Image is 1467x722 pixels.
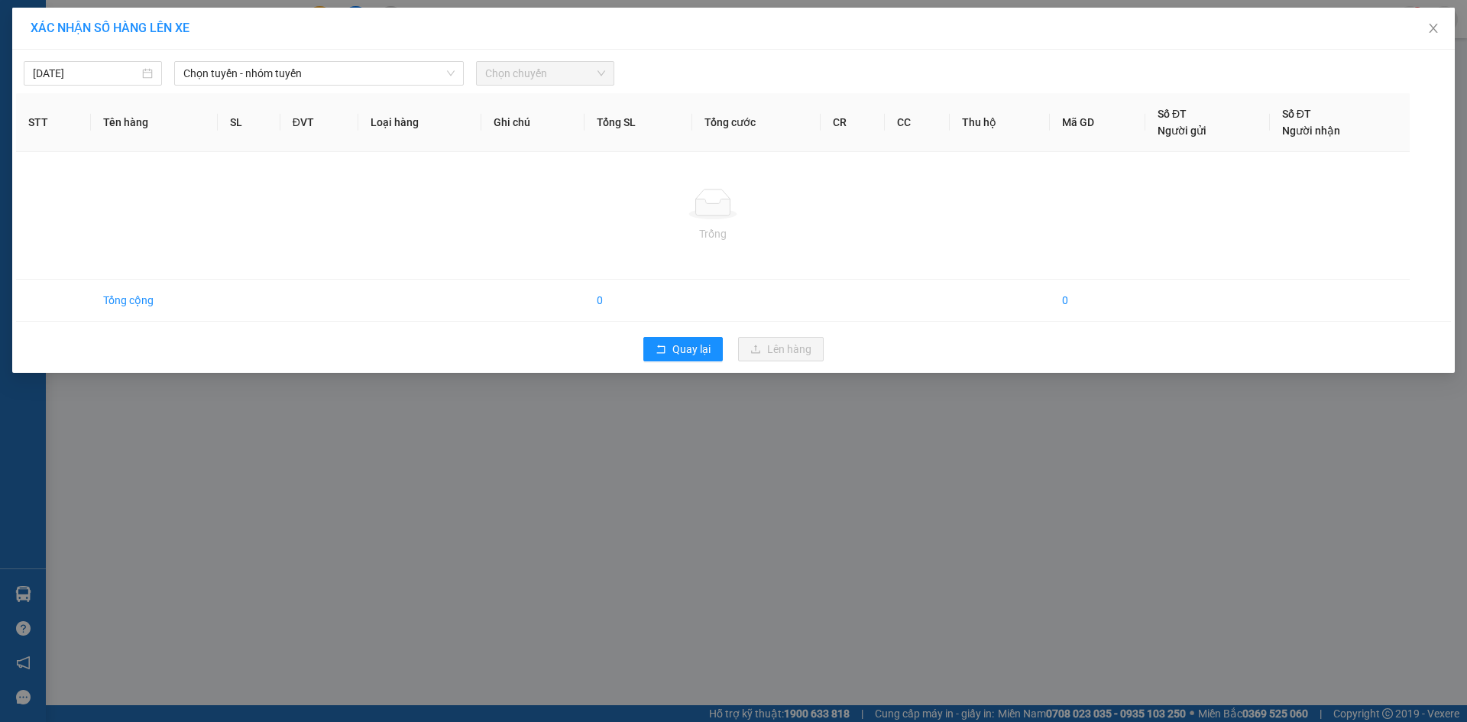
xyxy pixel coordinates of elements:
div: Nhận: Văn phòng [GEOGRAPHIC_DATA] [160,89,300,121]
span: Chọn chuyến [485,62,605,85]
th: Ghi chú [481,93,585,152]
span: close [1427,22,1439,34]
button: uploadLên hàng [738,337,824,361]
input: 13/10/2025 [33,65,139,82]
span: Quay lại [672,341,711,358]
th: Tổng SL [585,93,692,152]
th: ĐVT [280,93,358,152]
th: Tổng cước [692,93,821,152]
button: rollbackQuay lại [643,337,723,361]
span: down [446,69,455,78]
span: Người gửi [1158,125,1206,137]
th: CR [821,93,886,152]
span: rollback [656,344,666,356]
th: CC [885,93,950,152]
th: SL [218,93,280,152]
th: Loại hàng [358,93,481,152]
td: Tổng cộng [91,280,218,322]
span: XÁC NHẬN SỐ HÀNG LÊN XE [31,21,189,35]
th: Thu hộ [950,93,1049,152]
span: Người nhận [1282,125,1340,137]
td: 0 [1050,280,1145,322]
td: 0 [585,280,692,322]
th: Mã GD [1050,93,1145,152]
th: Tên hàng [91,93,218,152]
span: Số ĐT [1282,108,1311,120]
span: Số ĐT [1158,108,1187,120]
th: STT [16,93,91,152]
button: Close [1412,8,1455,50]
div: Trống [28,225,1397,242]
div: Gửi: VP [GEOGRAPHIC_DATA] [11,89,152,121]
span: Chọn tuyến - nhóm tuyến [183,62,455,85]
